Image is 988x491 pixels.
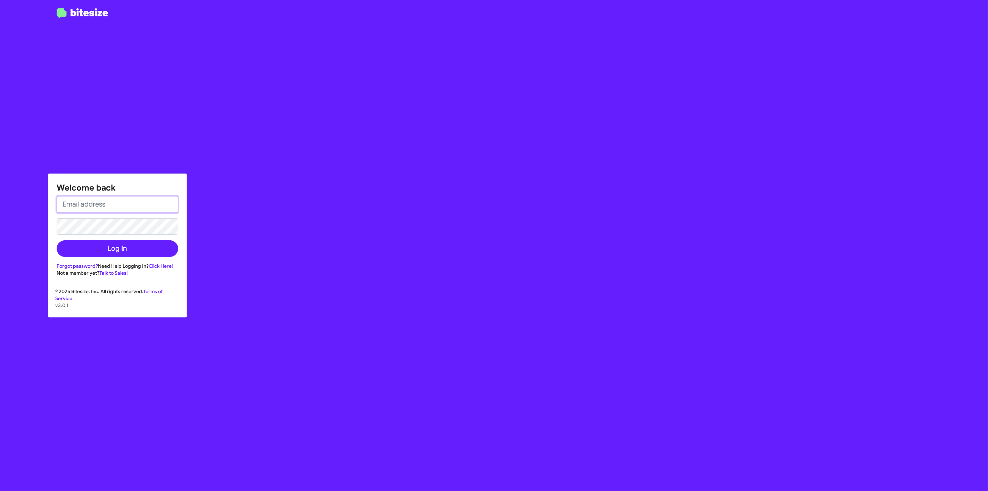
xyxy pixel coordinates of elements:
[48,288,187,317] div: © 2025 Bitesize, Inc. All rights reserved.
[57,240,178,257] button: Log In
[99,270,128,276] a: Talk to Sales!
[57,182,178,193] h1: Welcome back
[57,263,98,269] a: Forgot password?
[57,196,178,213] input: Email address
[55,302,180,309] p: v3.0.1
[55,288,163,301] a: Terms of Service
[149,263,173,269] a: Click Here!
[57,269,178,276] div: Not a member yet?
[57,263,178,269] div: Need Help Logging In?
